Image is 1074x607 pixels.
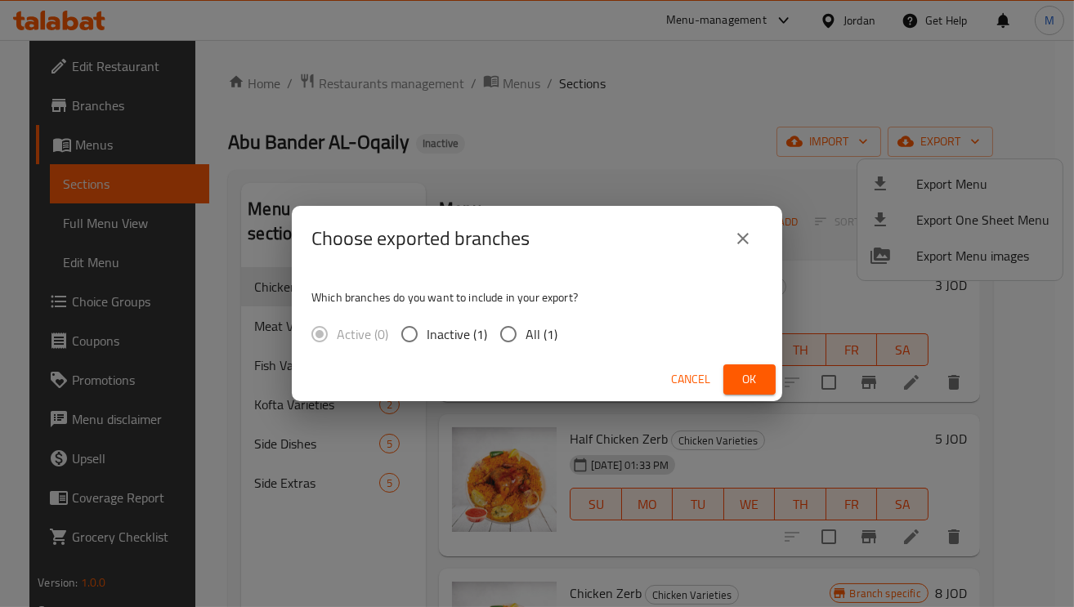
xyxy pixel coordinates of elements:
[337,324,388,344] span: Active (0)
[723,219,763,258] button: close
[311,225,530,252] h2: Choose exported branches
[736,369,763,390] span: Ok
[311,289,763,306] p: Which branches do you want to include in your export?
[671,369,710,390] span: Cancel
[526,324,557,344] span: All (1)
[665,364,717,395] button: Cancel
[427,324,487,344] span: Inactive (1)
[723,364,776,395] button: Ok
